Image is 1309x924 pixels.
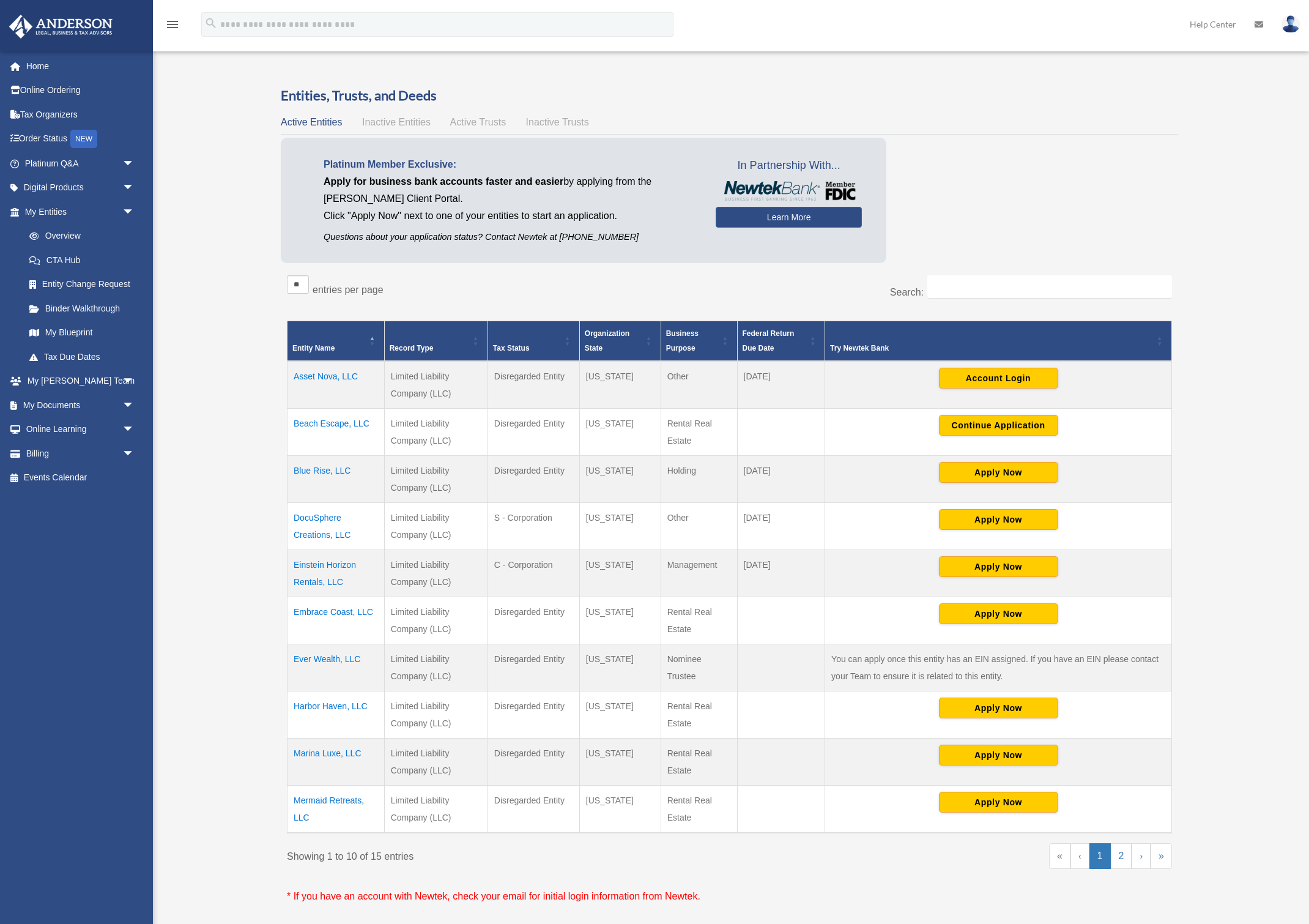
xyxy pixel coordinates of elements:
td: DocuSphere Creations, LLC [287,502,385,550]
button: Apply Now [939,603,1058,624]
button: Continue Application [939,415,1058,436]
button: Account Login [939,368,1058,389]
span: arrow_drop_down [122,199,147,225]
td: Mermaid Retreats, LLC [287,785,385,833]
a: Last [1151,843,1172,869]
td: You can apply once this entity has an EIN assigned. If you have an EIN please contact your Team t... [825,644,1172,691]
td: Disregarded Entity [488,455,579,502]
span: In Partnership With... [716,156,862,176]
p: by applying from the [PERSON_NAME] Client Portal. [324,173,697,207]
span: Business Purpose [666,329,699,352]
th: Federal Return Due Date: Activate to sort [737,321,825,361]
a: First [1049,843,1070,869]
p: * If you have an account with Newtek, check your email for initial login information from Newtek. [287,888,1172,905]
a: Entity Change Request [17,272,147,297]
td: [US_STATE] [579,502,661,550]
td: Disregarded Entity [488,691,579,738]
a: Digital Productsarrow_drop_down [9,176,153,200]
div: Showing 1 to 10 of 15 entries [287,843,721,865]
span: Record Type [390,344,434,352]
td: Limited Liability Company (LLC) [384,408,488,455]
span: Entity Name [292,344,335,352]
span: Apply for business bank accounts faster and easier [324,176,563,187]
td: [DATE] [737,502,825,550]
button: Apply Now [939,792,1058,813]
td: Rental Real Estate [661,738,737,785]
img: User Pic [1281,15,1300,33]
td: Rental Real Estate [661,691,737,738]
span: arrow_drop_down [122,393,147,418]
td: S - Corporation [488,502,579,550]
td: [DATE] [737,550,825,597]
td: [US_STATE] [579,738,661,785]
span: arrow_drop_down [122,176,147,201]
span: Tax Status [493,344,530,352]
td: [DATE] [737,455,825,502]
td: Disregarded Entity [488,597,579,644]
td: Other [661,361,737,409]
td: Management [661,550,737,597]
span: arrow_drop_down [122,369,147,394]
td: Rental Real Estate [661,408,737,455]
a: My [PERSON_NAME] Teamarrow_drop_down [9,369,153,393]
p: Questions about your application status? Contact Newtek at [PHONE_NUMBER] [324,229,697,245]
a: 1 [1089,843,1111,869]
td: Harbor Haven, LLC [287,691,385,738]
td: Rental Real Estate [661,785,737,833]
a: My Blueprint [17,321,147,345]
td: Limited Liability Company (LLC) [384,361,488,409]
button: Apply Now [939,698,1058,718]
button: Apply Now [939,745,1058,766]
a: Home [9,54,153,78]
span: Organization State [585,329,629,352]
p: Click "Apply Now" next to one of your entities to start an application. [324,207,697,225]
td: Embrace Coast, LLC [287,597,385,644]
th: Entity Name: Activate to invert sorting [287,321,385,361]
td: Ever Wealth, LLC [287,644,385,691]
td: [US_STATE] [579,597,661,644]
th: Organization State: Activate to sort [579,321,661,361]
a: 2 [1111,843,1132,869]
a: Billingarrow_drop_down [9,441,153,466]
h3: Entities, Trusts, and Deeds [281,86,1178,105]
td: Limited Liability Company (LLC) [384,455,488,502]
a: Online Learningarrow_drop_down [9,417,153,442]
a: My Documentsarrow_drop_down [9,393,153,417]
a: Binder Walkthrough [17,296,147,321]
a: Tax Due Dates [17,345,147,369]
button: Apply Now [939,509,1058,530]
label: entries per page [313,285,384,295]
td: Other [661,502,737,550]
label: Search: [890,287,924,297]
span: Active Entities [281,117,342,127]
span: Inactive Entities [362,117,431,127]
p: Platinum Member Exclusive: [324,156,697,173]
td: [US_STATE] [579,644,661,691]
span: arrow_drop_down [122,151,147,176]
i: menu [165,17,180,32]
td: Disregarded Entity [488,738,579,785]
td: Limited Liability Company (LLC) [384,644,488,691]
button: Apply Now [939,462,1058,483]
a: Events Calendar [9,466,153,490]
span: Try Newtek Bank [830,341,1153,356]
th: Record Type: Activate to sort [384,321,488,361]
td: Holding [661,455,737,502]
a: Account Login [939,372,1058,382]
td: [US_STATE] [579,691,661,738]
span: Active Trusts [450,117,506,127]
td: Limited Liability Company (LLC) [384,738,488,785]
a: Overview [17,224,141,248]
td: Marina Luxe, LLC [287,738,385,785]
td: Beach Escape, LLC [287,408,385,455]
i: search [204,17,218,30]
td: [US_STATE] [579,455,661,502]
a: Online Ordering [9,78,153,103]
a: Order StatusNEW [9,127,153,152]
a: Next [1132,843,1151,869]
a: Platinum Q&Aarrow_drop_down [9,151,153,176]
span: Inactive Trusts [526,117,589,127]
td: Nominee Trustee [661,644,737,691]
td: Rental Real Estate [661,597,737,644]
td: [US_STATE] [579,550,661,597]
